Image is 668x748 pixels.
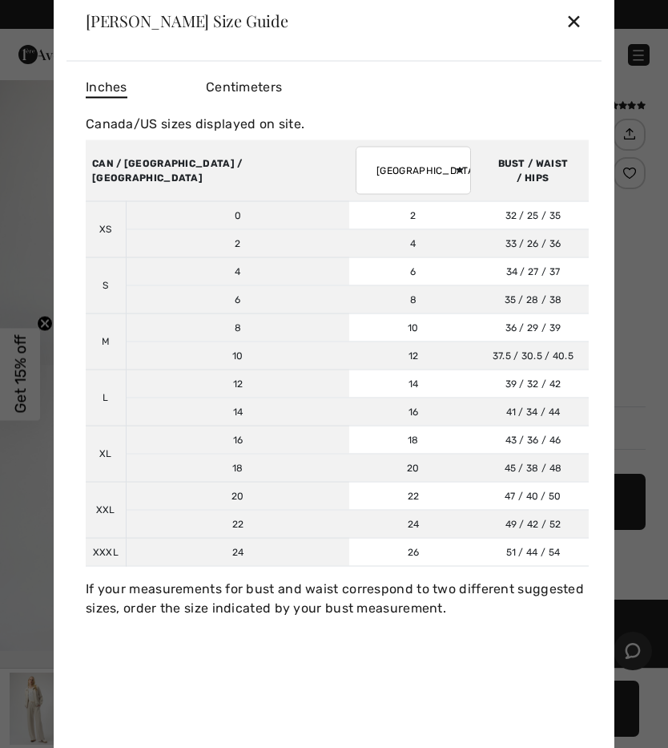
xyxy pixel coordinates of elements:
div: [PERSON_NAME] Size Guide [86,13,288,29]
span: 34 / 27 / 37 [506,265,561,277]
td: 14 [126,398,349,426]
span: 39 / 32 / 42 [505,378,561,389]
td: 6 [126,285,349,313]
span: 49 / 42 / 52 [505,518,561,529]
td: 10 [349,313,477,342]
td: 4 [126,257,349,285]
span: 35 / 28 / 38 [505,293,562,305]
td: 20 [126,482,349,510]
td: 26 [349,538,477,566]
td: 10 [126,342,349,370]
span: Inches [86,77,127,98]
td: 8 [126,313,349,342]
span: 41 / 34 / 44 [506,406,561,417]
td: 18 [349,426,477,454]
td: 24 [126,538,349,566]
span: 47 / 40 / 50 [505,490,561,501]
td: M [86,313,126,370]
span: 32 / 25 / 35 [505,209,561,220]
td: XL [86,426,126,482]
th: CAN / [GEOGRAPHIC_DATA] / [GEOGRAPHIC_DATA] [86,139,349,201]
td: 8 [349,285,477,313]
td: 22 [349,482,477,510]
td: 24 [349,510,477,538]
td: 16 [126,426,349,454]
td: 12 [349,342,477,370]
div: If your measurements for bust and waist correspond to two different suggested sizes, order the si... [86,579,589,617]
td: 20 [349,454,477,482]
td: 2 [126,229,349,257]
td: 2 [349,201,477,229]
th: BUST / WAIST / HIPS [477,139,589,201]
span: 45 / 38 / 48 [505,462,562,473]
td: 4 [349,229,477,257]
span: Centimeters [206,79,282,94]
td: 22 [126,510,349,538]
div: Canada/US sizes displayed on site. [86,114,589,133]
td: L [86,370,126,426]
td: S [86,257,126,313]
span: 36 / 29 / 39 [505,321,561,333]
td: 6 [349,257,477,285]
td: 18 [126,454,349,482]
td: 0 [126,201,349,229]
td: 12 [126,370,349,398]
div: ✕ [565,4,582,38]
td: XXL [86,482,126,538]
span: 43 / 36 / 46 [505,434,561,445]
span: 37.5 / 30.5 / 40.5 [493,350,573,361]
span: 33 / 26 / 36 [505,237,561,249]
span: 51 / 44 / 54 [506,546,561,557]
td: XXXL [86,538,126,566]
td: XS [86,201,126,257]
td: 16 [349,398,477,426]
td: 14 [349,370,477,398]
